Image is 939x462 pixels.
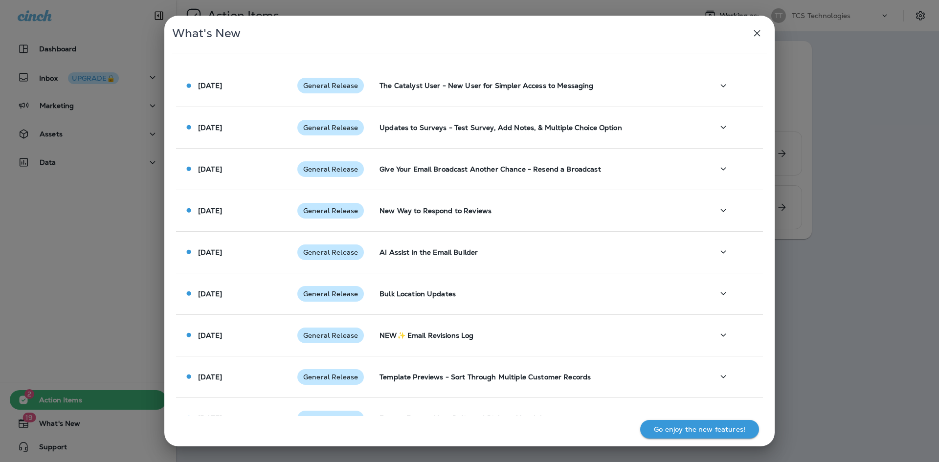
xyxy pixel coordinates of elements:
span: General Release [297,415,364,422]
span: General Release [297,124,364,132]
p: AI Assist in the Email Builder [380,248,698,256]
p: [DATE] [198,207,222,215]
p: [DATE] [198,248,222,256]
p: [DATE] [198,124,222,132]
span: What's New [172,26,241,41]
span: General Release [297,165,364,173]
span: General Release [297,290,364,298]
span: General Release [297,207,364,215]
p: Template Previews - Sort Through Multiple Customer Records [380,373,698,381]
p: [DATE] [198,82,222,89]
p: Give Your Email Broadcast Another Chance - Resend a Broadcast [380,165,698,173]
button: Go enjoy the new features! [640,420,759,439]
p: Go enjoy the new features! [654,425,745,433]
p: The Catalyst User - New User for Simpler Access to Messaging [380,82,698,89]
span: General Release [297,248,364,256]
p: [DATE] [198,373,222,381]
p: [DATE] [198,165,222,173]
p: New Way to Respond to Reviews [380,207,698,215]
span: General Release [297,331,364,339]
p: [DATE] [198,290,222,298]
p: NEW✨ Email Revisions Log [380,331,698,339]
p: [DATE] [198,331,222,339]
p: Updates to Surveys - Test Survey, Add Notes, & Multiple Choice Option [380,124,698,132]
span: General Release [297,82,364,89]
p: Fastest Exports Yet - Delivered Right to Your Inbox [380,415,698,422]
p: Bulk Location Updates [380,290,698,298]
p: [DATE] [198,415,222,422]
span: General Release [297,373,364,381]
